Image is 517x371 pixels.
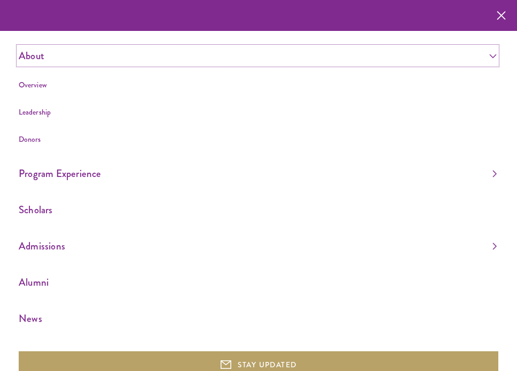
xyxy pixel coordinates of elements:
[19,310,497,327] a: News
[19,79,47,90] a: Overview
[19,237,497,255] a: Admissions
[19,107,51,117] a: Leadership
[19,47,497,64] a: About
[19,165,497,182] a: Program Experience
[19,134,41,144] a: Donors
[19,273,497,291] a: Alumni
[19,201,497,219] a: Scholars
